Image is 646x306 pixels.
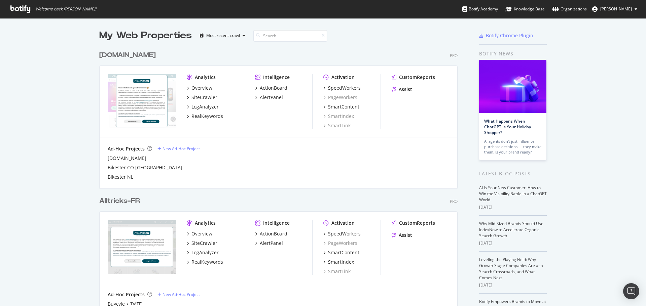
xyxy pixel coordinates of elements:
div: AI agents don’t just influence purchase decisions — they make them. Is your brand ready? [484,139,541,155]
input: Search [253,30,327,42]
a: SmartContent [323,103,359,110]
a: RealKeywords [187,259,223,265]
div: AlertPanel [260,94,283,101]
div: Overview [191,85,212,91]
div: New Ad-Hoc Project [163,146,200,151]
img: alltricks.fr [108,220,176,274]
a: AI Is Your New Customer: How to Win the Visibility Battle in a ChatGPT World [479,185,547,203]
a: Overview [187,230,212,237]
a: What Happens When ChatGPT Is Your Holiday Shopper? [484,118,531,135]
div: Analytics [195,220,216,226]
div: Activation [331,220,355,226]
div: Overview [191,230,212,237]
button: [PERSON_NAME] [587,4,643,14]
div: CustomReports [399,74,435,81]
a: [DOMAIN_NAME] [99,50,158,60]
a: Bikester CO [GEOGRAPHIC_DATA] [108,164,182,171]
img: alltricks.nl [108,74,176,128]
a: New Ad-Hoc Project [157,146,200,151]
div: SmartContent [328,103,359,110]
a: SpeedWorkers [323,85,361,91]
div: SpeedWorkers [328,85,361,91]
div: Latest Blog Posts [479,170,547,177]
a: Overview [187,85,212,91]
div: SmartContent [328,249,359,256]
div: [DOMAIN_NAME] [99,50,156,60]
a: SmartIndex [323,259,354,265]
div: AlertPanel [260,240,283,247]
div: Alltricks-FR [99,196,140,206]
a: SiteCrawler [187,94,217,101]
a: Leveling the Playing Field: Why Growth-Stage Companies Are at a Search Crossroads, and What Comes... [479,257,543,280]
div: Organizations [552,6,587,12]
a: SmartLink [323,122,351,129]
div: LogAnalyzer [191,249,219,256]
a: RealKeywords [187,113,223,120]
div: ActionBoard [260,85,287,91]
a: CustomReports [392,74,435,81]
div: RealKeywords [191,113,223,120]
div: LogAnalyzer [191,103,219,110]
a: Assist [392,86,412,93]
div: Assist [399,86,412,93]
img: What Happens When ChatGPT Is Your Holiday Shopper? [479,60,546,113]
span: Antonin Anger [600,6,632,12]
button: Most recent crawl [197,30,248,41]
div: SiteCrawler [191,240,217,247]
div: Botify Academy [462,6,498,12]
div: Activation [331,74,355,81]
a: CustomReports [392,220,435,226]
a: New Ad-Hoc Project [157,292,200,297]
div: CustomReports [399,220,435,226]
a: SiteCrawler [187,240,217,247]
a: PageWorkers [323,94,357,101]
div: SmartIndex [328,259,354,265]
div: RealKeywords [191,259,223,265]
a: Why Mid-Sized Brands Should Use IndexNow to Accelerate Organic Search Growth [479,221,543,238]
a: AlertPanel [255,94,283,101]
div: Knowledge Base [505,6,545,12]
div: New Ad-Hoc Project [163,292,200,297]
div: Ad-Hoc Projects [108,145,145,152]
div: Pro [450,53,458,58]
div: [DATE] [479,240,547,246]
div: Botify news [479,50,547,57]
a: LogAnalyzer [187,249,219,256]
a: Botify Chrome Plugin [479,32,533,39]
div: Assist [399,232,412,238]
div: [DATE] [479,204,547,210]
span: Welcome back, [PERSON_NAME] ! [35,6,96,12]
div: Most recent crawl [206,34,240,38]
a: Assist [392,232,412,238]
a: ActionBoard [255,230,287,237]
div: Open Intercom Messenger [623,283,639,299]
div: Botify Chrome Plugin [486,32,533,39]
a: SpeedWorkers [323,230,361,237]
div: SpeedWorkers [328,230,361,237]
a: ActionBoard [255,85,287,91]
div: Ad-Hoc Projects [108,291,145,298]
a: [DOMAIN_NAME] [108,155,146,162]
div: Intelligence [263,220,290,226]
div: [DATE] [479,282,547,288]
div: My Web Properties [99,29,192,42]
a: Bikester NL [108,174,133,180]
a: SmartLink [323,268,351,275]
a: SmartContent [323,249,359,256]
div: ActionBoard [260,230,287,237]
a: LogAnalyzer [187,103,219,110]
a: PageWorkers [323,240,357,247]
a: Alltricks-FR [99,196,143,206]
div: SiteCrawler [191,94,217,101]
a: SmartIndex [323,113,354,120]
div: Analytics [195,74,216,81]
div: Intelligence [263,74,290,81]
